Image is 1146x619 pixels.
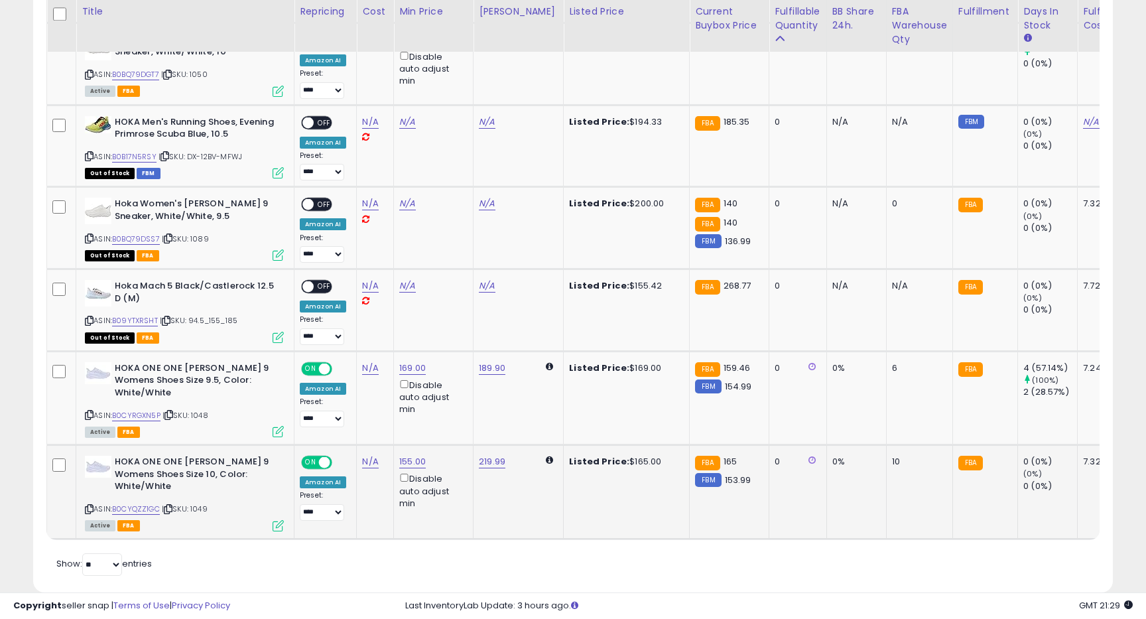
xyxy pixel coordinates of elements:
div: [PERSON_NAME] [479,5,558,19]
div: 0 (0%) [1023,58,1077,70]
small: FBA [695,217,720,232]
small: FBM [695,473,721,487]
b: HOKA Men's Running Shoes, Evening Primrose Scuba Blue, 10.5 [115,116,276,144]
div: 0% [832,456,876,468]
div: N/A [832,280,876,292]
span: OFF [314,199,335,210]
img: 41dve4iUdUL._SL40_.jpg [85,116,111,133]
div: 0 (0%) [1023,480,1077,492]
div: $165.00 [569,456,679,468]
a: B0B17N5RSY [112,151,157,163]
span: FBA [117,427,140,438]
small: (100%) [1032,375,1058,385]
a: B0BQ79DSS7 [112,234,160,245]
div: ASIN: [85,362,284,436]
div: FBA Warehouse Qty [892,5,947,46]
div: Disable auto adjust min [399,49,463,88]
span: FBA [137,250,159,261]
a: 219.99 [479,455,505,468]
div: N/A [892,116,942,128]
a: N/A [362,362,378,375]
span: OFF [314,281,335,293]
div: ASIN: [85,34,284,96]
b: HOKA ONE ONE [PERSON_NAME] 9 Womens Shoes Size 9.5, Color: White/White [115,362,276,403]
small: FBM [695,379,721,393]
span: | SKU: DX-12BV-MFWJ [159,151,242,162]
img: 31m35PJldTL._SL40_.jpg [85,280,111,307]
b: Listed Price: [569,455,629,468]
span: 185.35 [724,115,750,128]
a: N/A [362,455,378,468]
small: FBM [958,115,984,129]
div: 0 [892,198,942,210]
span: FBA [137,332,159,344]
span: All listings currently available for purchase on Amazon [85,427,115,438]
a: N/A [399,115,415,129]
small: FBA [695,116,720,131]
div: 4 (57.14%) [1023,362,1077,374]
small: FBM [695,234,721,248]
strong: Copyright [13,599,62,612]
a: N/A [362,115,378,129]
div: ASIN: [85,280,284,342]
div: Preset: [300,397,346,427]
b: Listed Price: [569,279,629,292]
a: N/A [362,197,378,210]
span: 136.99 [725,235,751,247]
span: 154.99 [725,380,752,393]
small: Days In Stock. [1023,33,1031,44]
a: 169.00 [399,362,426,375]
div: 0 [775,280,816,292]
div: 7.32 [1083,456,1129,468]
img: 21xAgjSZ2cL._SL40_.jpg [85,198,111,224]
div: Min Price [399,5,468,19]
small: FBA [958,456,983,470]
div: Title [82,5,288,19]
span: FBA [117,86,140,97]
div: ASIN: [85,116,284,178]
span: | SKU: 1048 [162,410,208,421]
div: 0 [775,198,816,210]
a: 189.90 [479,362,505,375]
span: Show: entries [56,557,152,570]
div: 7.72 [1083,280,1129,292]
a: N/A [479,197,495,210]
a: N/A [1083,115,1099,129]
div: Preset: [300,151,346,181]
div: 0 [775,362,816,374]
b: Listed Price: [569,115,629,128]
span: OFF [330,457,351,468]
b: Listed Price: [569,197,629,210]
div: Last InventoryLab Update: 3 hours ago. [405,600,1133,612]
div: Repricing [300,5,351,19]
div: Fulfillment [958,5,1012,19]
div: 0 [775,456,816,468]
span: All listings that are currently out of stock and unavailable for purchase on Amazon [85,332,135,344]
small: (0%) [1023,211,1042,222]
a: B09YTXRSHT [112,315,158,326]
a: B0CYRGXN5P [112,410,160,421]
div: 7.32 [1083,198,1129,210]
div: Preset: [300,69,346,99]
div: Fulfillable Quantity [775,5,820,33]
b: HOKA ONE ONE [PERSON_NAME] 9 Womens Shoes Size 10, Color: White/White [115,456,276,496]
span: 140 [724,197,737,210]
div: ASIN: [85,456,284,529]
b: Hoka Mach 5 Black/Castlerock 12.5 D (M) [115,280,276,308]
div: Current Buybox Price [695,5,763,33]
div: Preset: [300,234,346,263]
div: Amazon AI [300,383,346,395]
div: 7.24 [1083,362,1129,374]
a: B0BQ79DGT7 [112,69,159,80]
span: All listings that are currently out of stock and unavailable for purchase on Amazon [85,250,135,261]
div: ASIN: [85,198,284,259]
span: | SKU: 1049 [162,504,208,514]
small: (0%) [1023,129,1042,139]
img: 31Mq3C5tkaL._SL40_.jpg [85,362,111,384]
a: N/A [399,197,415,210]
div: 0 [775,116,816,128]
span: ON [302,457,319,468]
div: 0% [832,362,876,374]
a: N/A [362,279,378,293]
div: seller snap | | [13,600,230,612]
